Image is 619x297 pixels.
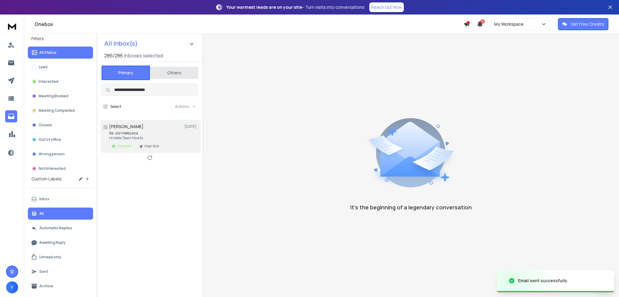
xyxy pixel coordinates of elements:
[39,255,61,260] p: Unread only
[39,240,66,245] p: Awaiting Reply
[28,280,93,292] button: Archive
[39,152,65,157] p: Wrong person
[39,50,57,55] p: All Status
[371,4,402,10] p: Reach Out Now
[481,19,485,24] span: 50
[109,131,163,136] p: Re: Join Meta as a
[39,269,48,274] p: Sent
[184,124,198,129] p: [DATE]
[39,108,75,113] p: Meeting Completed
[39,123,52,128] p: Closed
[28,251,93,263] button: Unread only
[39,79,58,84] p: Interested
[28,34,93,43] h3: Filters
[99,37,199,50] button: All Inbox(s)
[39,226,72,231] p: Automatic Replies
[31,176,62,182] h3: Custom Labels
[109,136,163,140] p: Hi Meta Team Nice to
[28,208,93,220] button: All
[104,40,138,47] h1: All Inbox(s)
[28,119,93,131] button: Closed
[144,144,159,149] p: ITALY 10/9
[518,278,568,284] div: Email sent successfully.
[28,148,93,160] button: Wrong person
[28,61,93,73] button: Lead
[39,197,49,202] p: Inbox
[28,193,93,205] button: Inbox
[28,163,93,175] button: Not Interested
[6,281,18,293] button: Y
[109,124,144,130] h1: [PERSON_NAME]
[150,66,198,79] button: Others
[350,203,472,211] p: It’s the beginning of a legendary conversation
[124,52,163,59] h3: Inboxes selected
[28,237,93,249] button: Awaiting Reply
[39,137,61,142] p: Out of office
[28,47,93,59] button: All Status
[28,134,93,146] button: Out of office
[369,2,404,12] a: Reach Out Now
[226,4,302,10] strong: Your warmest leads are on your site
[28,76,93,88] button: Interested
[102,66,150,80] button: Primary
[39,211,44,216] p: All
[39,166,66,171] p: Not Interested
[104,52,123,59] span: 286 / 286
[226,4,365,10] p: – Turn visits into conversations
[571,21,604,27] p: Get Free Credits
[34,21,464,28] h1: Onebox
[6,21,18,32] img: logo
[558,18,608,30] button: Get Free Credits
[39,284,53,289] p: Archive
[117,144,131,148] p: Interested
[39,94,68,98] p: Meeting Booked
[28,266,93,278] button: Sent
[39,65,47,69] p: Lead
[28,222,93,234] button: Automatic Replies
[28,105,93,117] button: Meeting Completed
[494,21,526,27] p: My Workspace
[28,90,93,102] button: Meeting Booked
[110,104,121,109] label: Select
